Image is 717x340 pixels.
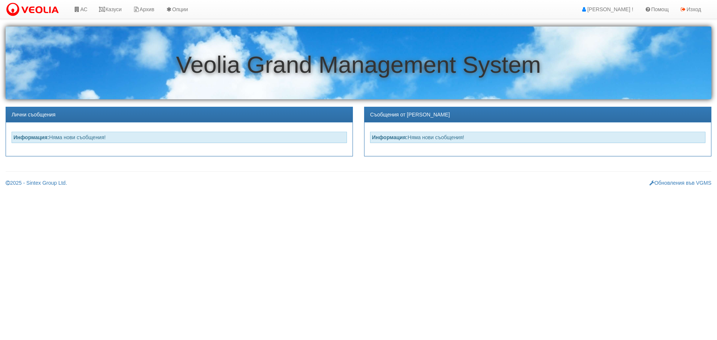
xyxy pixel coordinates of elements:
strong: Информация: [372,134,408,140]
div: Няма нови съобщения! [370,132,705,143]
a: Обновления във VGMS [649,180,711,186]
img: VeoliaLogo.png [6,2,62,18]
a: 2025 - Sintex Group Ltd. [6,180,67,186]
div: Съобщения от [PERSON_NAME] [364,107,711,122]
div: Лични съобщения [6,107,353,122]
strong: Информация: [13,134,49,140]
div: Няма нови съобщения! [12,132,347,143]
h1: Veolia Grand Management System [6,52,711,78]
